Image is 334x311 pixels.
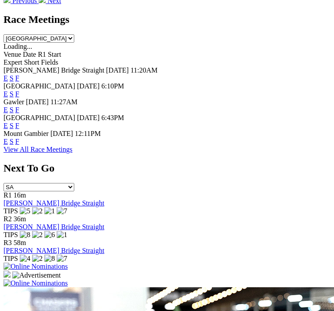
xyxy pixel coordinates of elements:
span: 16m [14,191,26,199]
span: Mount Gambier [4,130,49,137]
a: E [4,74,8,82]
span: Venue [4,51,21,58]
a: View All Race Meetings [4,146,73,153]
a: F [15,90,19,98]
span: [PERSON_NAME] Bridge Straight [4,66,104,74]
span: R3 [4,239,12,246]
a: F [15,138,19,145]
img: 15187_Greyhounds_GreysPlayCentral_Resize_SA_WebsiteBanner_300x115_2025.jpg [4,271,11,278]
a: E [4,138,8,145]
a: E [4,90,8,98]
span: 58m [14,239,26,246]
span: [DATE] [51,130,73,137]
span: Date [23,51,36,58]
a: [PERSON_NAME] Bridge Straight [4,247,104,254]
a: E [4,106,8,113]
img: 2 [32,231,43,239]
span: 6:43PM [102,114,124,121]
img: Online Nominations [4,263,68,271]
img: Advertisement [12,271,61,279]
a: S [10,122,14,129]
img: 1 [44,207,55,215]
h2: Next To Go [4,162,330,174]
a: F [15,74,19,82]
span: TIPS [4,231,18,238]
img: 8 [20,231,30,239]
span: R2 [4,215,12,223]
a: F [15,106,19,113]
span: [DATE] [77,82,100,90]
a: E [4,122,8,129]
span: 11:27AM [51,98,78,106]
span: Gawler [4,98,24,106]
span: TIPS [4,207,18,215]
h2: Race Meetings [4,14,330,26]
img: 2 [32,207,43,215]
span: Fields [41,59,58,66]
span: TIPS [4,255,18,262]
span: 36m [14,215,26,223]
img: 7 [57,207,67,215]
span: [DATE] [106,66,129,74]
img: Online Nominations [4,279,68,287]
span: R1 Start [38,51,61,58]
img: 4 [20,255,30,263]
span: [GEOGRAPHIC_DATA] [4,114,75,121]
span: 12:11PM [75,130,101,137]
span: [DATE] [26,98,49,106]
img: 8 [44,255,55,263]
a: S [10,106,14,113]
img: 1 [57,231,67,239]
img: 5 [20,207,30,215]
span: Loading... [4,43,32,50]
span: Short [24,59,40,66]
a: [PERSON_NAME] Bridge Straight [4,199,104,207]
span: Expert [4,59,22,66]
a: S [10,138,14,145]
span: 6:10PM [102,82,124,90]
span: [DATE] [77,114,100,121]
a: S [10,74,14,82]
span: R1 [4,191,12,199]
img: 7 [57,255,67,263]
a: F [15,122,19,129]
img: 2 [32,255,43,263]
img: 6 [44,231,55,239]
a: [PERSON_NAME] Bridge Straight [4,223,104,231]
span: 11:20AM [131,66,158,74]
span: [GEOGRAPHIC_DATA] [4,82,75,90]
a: S [10,90,14,98]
